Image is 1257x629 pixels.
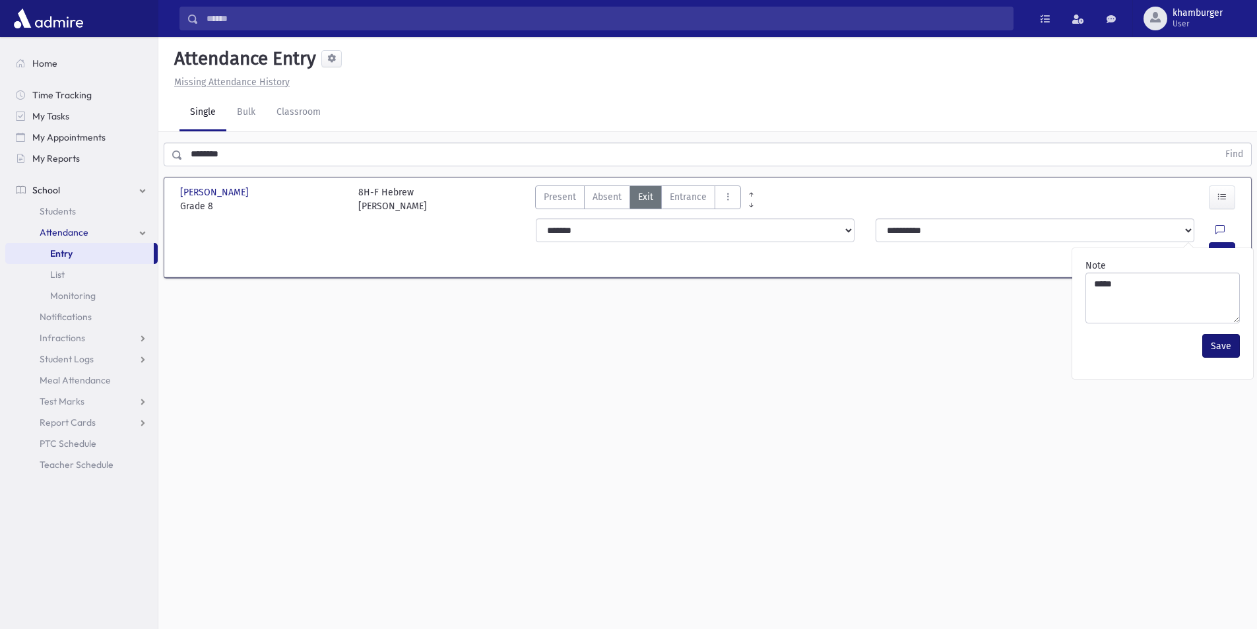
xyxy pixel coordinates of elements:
span: User [1173,18,1223,29]
h5: Attendance Entry [169,48,316,70]
input: Search [199,7,1013,30]
img: AdmirePro [11,5,86,32]
a: My Appointments [5,127,158,148]
span: Entrance [670,190,707,204]
span: Grade 8 [180,199,345,213]
span: Students [40,205,76,217]
a: Students [5,201,158,222]
label: Note [1085,259,1106,273]
div: AttTypes [535,185,741,213]
span: Test Marks [40,395,84,407]
a: Entry [5,243,154,264]
button: Save [1202,334,1240,358]
span: PTC Schedule [40,438,96,449]
a: Monitoring [5,285,158,306]
a: Test Marks [5,391,158,412]
a: Single [179,94,226,131]
span: School [32,184,60,196]
a: Missing Attendance History [169,77,290,88]
a: Classroom [266,94,331,131]
a: My Tasks [5,106,158,127]
span: My Reports [32,152,80,164]
span: Attendance [40,226,88,238]
div: 8H-F Hebrew [PERSON_NAME] [358,185,427,213]
span: Absent [593,190,622,204]
span: Monitoring [50,290,96,302]
button: Find [1217,143,1251,166]
span: Entry [50,248,73,259]
a: Home [5,53,158,74]
span: Teacher Schedule [40,459,113,471]
span: My Appointments [32,131,106,143]
a: Attendance [5,222,158,243]
span: Student Logs [40,353,94,365]
span: Home [32,57,57,69]
a: Notifications [5,306,158,327]
span: My Tasks [32,110,69,122]
span: Time Tracking [32,89,92,101]
a: Report Cards [5,412,158,433]
span: Exit [638,190,653,204]
span: Meal Attendance [40,374,111,386]
a: List [5,264,158,285]
span: Notifications [40,311,92,323]
a: Teacher Schedule [5,454,158,475]
a: PTC Schedule [5,433,158,454]
a: Time Tracking [5,84,158,106]
a: Student Logs [5,348,158,370]
u: Missing Attendance History [174,77,290,88]
span: khamburger [1173,8,1223,18]
a: School [5,180,158,201]
a: Infractions [5,327,158,348]
a: Bulk [226,94,266,131]
span: Report Cards [40,416,96,428]
a: Meal Attendance [5,370,158,391]
a: My Reports [5,148,158,169]
span: List [50,269,65,281]
span: Infractions [40,332,85,344]
span: Present [544,190,576,204]
span: [PERSON_NAME] [180,185,251,199]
